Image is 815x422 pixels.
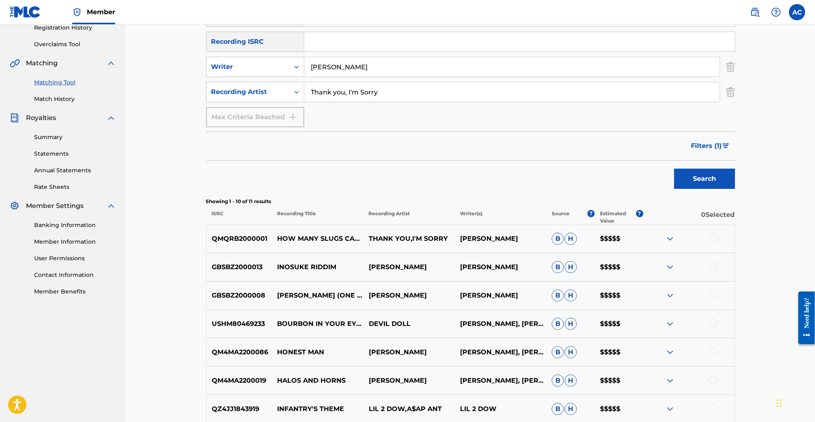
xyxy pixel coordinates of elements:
[34,133,116,141] a: Summary
[10,58,20,68] img: Matching
[363,319,455,329] p: DEVIL DOLL
[26,113,56,123] span: Royalties
[272,210,363,225] p: Recording Title
[34,183,116,191] a: Rate Sheets
[665,291,675,300] img: expand
[206,6,735,193] form: Search Form
[363,376,455,386] p: [PERSON_NAME]
[363,234,455,244] p: THANK YOU,I'M SORRY
[665,262,675,272] img: expand
[34,238,116,246] a: Member Information
[552,261,564,273] span: B
[723,144,729,148] img: filter
[455,376,546,386] p: [PERSON_NAME], [PERSON_NAME], [PERSON_NAME]
[455,347,546,357] p: [PERSON_NAME], [PERSON_NAME], [PERSON_NAME], [PERSON_NAME]
[455,291,546,300] p: [PERSON_NAME]
[595,404,643,414] p: $$$$$
[87,7,115,17] span: Member
[747,4,763,20] a: Public Search
[686,136,735,156] button: Filters (1)
[206,210,272,225] p: ISRC
[106,58,116,68] img: expand
[206,262,272,272] p: GBSBZ2000013
[363,210,455,225] p: Recording Artist
[272,404,363,414] p: INFANTRY'S THEME
[34,271,116,279] a: Contact Information
[726,57,735,77] img: Delete Criterion
[206,404,272,414] p: QZ4JJ1843919
[34,287,116,296] a: Member Benefits
[750,7,760,17] img: search
[455,404,546,414] p: LIL 2 DOW
[587,210,595,217] span: ?
[272,319,363,329] p: BOURBON IN YOUR EYES
[455,262,546,272] p: [PERSON_NAME]
[272,347,363,357] p: HONEST MAN
[211,62,284,72] div: Writer
[774,383,815,422] iframe: Chat Widget
[455,234,546,244] p: [PERSON_NAME]
[552,289,564,302] span: B
[206,319,272,329] p: USHM80469233
[34,24,116,32] a: Registration History
[106,113,116,123] img: expand
[552,375,564,387] span: B
[34,95,116,103] a: Match History
[363,404,455,414] p: LIL 2 DOW,A$AP ANT
[272,376,363,386] p: HALOS AND HORNS
[10,6,41,18] img: MLC Logo
[726,82,735,102] img: Delete Criterion
[34,221,116,229] a: Banking Information
[595,319,643,329] p: $$$$$
[363,262,455,272] p: [PERSON_NAME]
[552,403,564,415] span: B
[552,318,564,330] span: B
[768,4,784,20] div: Help
[272,234,363,244] p: HOW MANY SLUGS CAN WE THROW AGAINST THE WALL UNTIL WE QUESTION OUR OWN MORTALITY
[595,291,643,300] p: $$$$$
[665,347,675,357] img: expand
[34,166,116,175] a: Annual Statements
[595,376,643,386] p: $$$$$
[552,233,564,245] span: B
[665,376,675,386] img: expand
[206,291,272,300] p: GBSBZ2000008
[665,404,675,414] img: expand
[636,210,643,217] span: ?
[595,262,643,272] p: $$$$$
[595,347,643,357] p: $$$$$
[789,4,805,20] div: User Menu
[34,78,116,87] a: Matching Tool
[26,58,58,68] span: Matching
[552,346,564,358] span: B
[565,375,577,387] span: H
[206,234,272,244] p: QMQRB2000001
[565,403,577,415] span: H
[455,210,546,225] p: Writer(s)
[455,319,546,329] p: [PERSON_NAME], [PERSON_NAME]
[792,285,815,350] iframe: Resource Center
[206,198,735,205] p: Showing 1 - 10 of 11 results
[10,113,19,123] img: Royalties
[565,346,577,358] span: H
[665,319,675,329] img: expand
[272,262,363,272] p: INOSUKE RIDDIM
[206,376,272,386] p: QM4MA2200019
[600,210,636,225] p: Estimated Value
[771,7,781,17] img: help
[565,318,577,330] span: H
[206,347,272,357] p: QM4MA2200086
[777,391,782,416] div: Drag
[72,7,82,17] img: Top Rightsholder
[34,40,116,49] a: Overclaims Tool
[10,201,19,211] img: Member Settings
[595,234,643,244] p: $$$$$
[26,201,84,211] span: Member Settings
[106,201,116,211] img: expand
[565,289,577,302] span: H
[565,261,577,273] span: H
[691,141,722,151] span: Filters ( 1 )
[363,347,455,357] p: [PERSON_NAME]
